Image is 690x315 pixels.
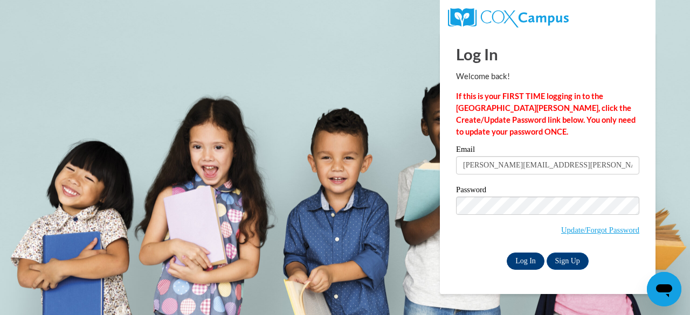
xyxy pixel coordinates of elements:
[456,43,639,65] h1: Log In
[448,8,569,27] img: COX Campus
[456,186,639,197] label: Password
[647,272,681,306] iframe: Button to launch messaging window
[456,71,639,82] p: Welcome back!
[456,92,636,136] strong: If this is your FIRST TIME logging in to the [GEOGRAPHIC_DATA][PERSON_NAME], click the Create/Upd...
[547,253,589,270] a: Sign Up
[456,145,639,156] label: Email
[507,253,544,270] input: Log In
[561,226,639,234] a: Update/Forgot Password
